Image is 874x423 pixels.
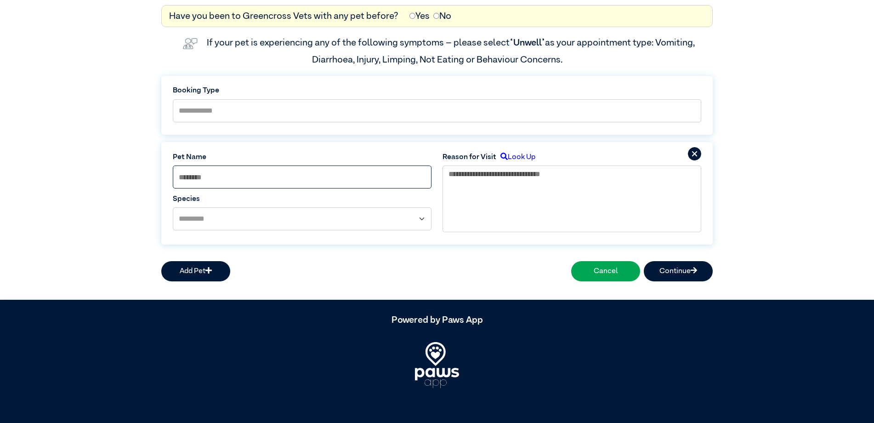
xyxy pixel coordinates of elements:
label: Reason for Visit [443,152,496,163]
label: Look Up [496,152,535,163]
button: Continue [644,261,713,281]
label: Yes [409,9,430,23]
label: Pet Name [173,152,431,163]
label: If your pet is experiencing any of the following symptoms – please select as your appointment typ... [207,38,697,64]
input: Yes [409,13,415,19]
img: PawsApp [415,342,459,388]
button: Add Pet [161,261,230,281]
label: No [433,9,451,23]
button: Cancel [571,261,640,281]
span: “Unwell” [510,38,545,47]
img: vet [179,34,201,53]
label: Species [173,194,431,205]
h5: Powered by Paws App [161,314,713,326]
label: Booking Type [173,85,701,96]
label: Have you been to Greencross Vets with any pet before? [169,9,398,23]
input: No [433,13,439,19]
